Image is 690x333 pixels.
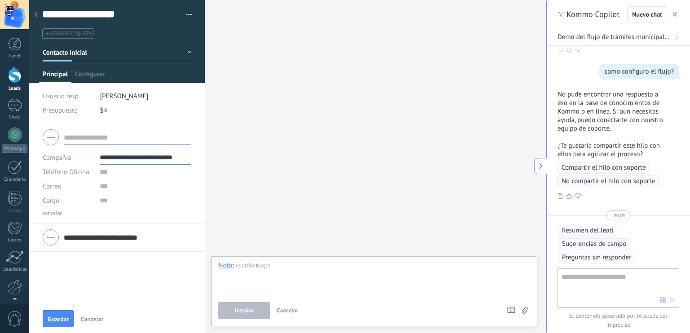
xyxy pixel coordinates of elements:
[632,11,662,18] span: Nuevo chat
[43,210,62,217] button: cancelar
[557,175,659,187] button: No compartir el hilo con soporte
[547,29,690,46] button: Demo del flujo de trámites municipales para vecinos
[2,86,28,92] div: Leads
[43,89,93,103] div: Usuario resp.
[558,252,635,263] button: Preguntas sin responder
[2,114,28,120] div: Chats
[2,237,28,243] div: Correo
[100,92,149,101] span: [PERSON_NAME]
[557,141,668,158] p: ¿Te gustaría compartir este hilo con ellos para agilizar el proceso?
[611,211,625,220] span: Leads
[46,31,94,37] span: #agregar etiquetas
[605,67,674,76] div: como configuro el flujo?
[2,267,28,272] div: Estadísticas
[562,177,655,186] span: No compartir el hilo con soporte
[2,53,28,59] div: Panel
[558,225,617,237] button: Resumen del lead
[43,193,93,208] div: Cargo
[558,238,630,250] button: Sugerencias de campo
[562,163,646,172] span: Compartir el hilo con soporte
[273,302,302,319] button: Cancelar
[43,179,62,193] button: Correo
[2,177,28,183] div: Calendario
[562,253,631,262] span: Preguntas sin responder
[2,208,28,214] div: Listas
[232,261,234,270] span: :
[557,162,650,174] button: Compartir el hilo con soporte
[43,168,89,176] span: Teléfono Oficina
[277,307,298,314] span: Cancelar
[43,70,68,83] span: Principal
[43,182,62,191] span: Correo
[48,316,69,322] span: Guardar
[627,6,667,22] button: Nuevo chat
[557,311,679,329] span: El contenido generado por IA puede ser impreciso
[562,240,626,249] span: Sugerencias de campo
[43,310,74,327] button: Guardar
[43,165,89,179] button: Teléfono Oficina
[43,92,80,101] span: Usuario resp.
[100,103,192,118] div: $
[557,33,672,42] span: Demo del flujo de trámites municipales para vecinos
[43,154,71,161] label: Compañía
[235,307,254,314] span: Instalar
[2,145,27,153] div: WhatsApp
[43,197,59,204] span: Cargo
[77,311,107,326] button: Cancelar
[562,226,613,235] span: Resumen del lead
[557,90,668,133] p: No pude encontrar una respuesta a eso en la base de conocimientos de Kommo o en línea. Si aún nec...
[75,70,105,83] span: Configurar
[43,103,93,118] div: Presupuesto
[80,316,103,322] span: Cancelar
[43,106,78,115] span: Presupuesto
[218,302,270,319] button: Instalar
[566,9,619,20] span: Kommo Copilot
